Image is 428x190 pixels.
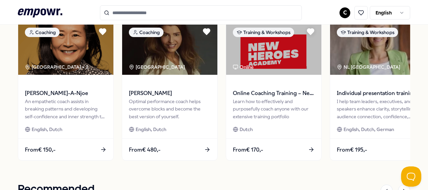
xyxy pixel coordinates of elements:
div: Training & Workshops [233,28,294,37]
input: Search for products, categories or subcategories [100,5,302,20]
span: From € 480,- [129,146,160,154]
span: English, Dutch [32,126,62,133]
div: Online [233,63,254,71]
span: Individual presentation training [337,89,419,98]
div: I help team leaders, executives, and speakers enhance clarity, storytelling, audience connection,... [337,98,419,120]
span: [PERSON_NAME]-A-Njoe [25,89,107,98]
a: package imageTraining & WorkshopsOnlineOnline Coaching Training – New Heroes AcademyLearn how to ... [226,21,322,161]
div: NL [GEOGRAPHIC_DATA] [337,63,401,71]
img: package image [18,21,113,75]
div: An empathetic coach assists in breaking patterns and developing self-confidence and inner strengt... [25,98,107,120]
span: From € 150,- [25,146,56,154]
img: package image [122,21,217,75]
a: package imageTraining & WorkshopsNL [GEOGRAPHIC_DATA] Individual presentation trainingI help team... [330,21,426,161]
a: package imageCoaching[GEOGRAPHIC_DATA] [PERSON_NAME]Optimal performance coach helps overcome bloc... [122,21,218,161]
div: Coaching [25,28,60,37]
div: Optimal performance coach helps overcome blocks and become the best version of yourself. [129,98,211,120]
div: Learn how to effectively and purposefully coach anyone with our extensive training portfolio [233,98,315,120]
span: Online Coaching Training – New Heroes Academy [233,89,315,98]
span: Dutch [240,126,253,133]
span: From € 195,- [337,146,367,154]
span: English, Dutch [136,126,166,133]
div: [GEOGRAPHIC_DATA] + 2 [25,63,88,71]
div: Coaching [129,28,164,37]
button: C [340,7,350,18]
img: package image [226,21,321,75]
div: [GEOGRAPHIC_DATA] [129,63,186,71]
span: [PERSON_NAME] [129,89,211,98]
div: Training & Workshops [337,28,398,37]
iframe: Help Scout Beacon - Open [401,166,421,187]
span: English, Dutch, German [344,126,394,133]
a: package imageCoaching[GEOGRAPHIC_DATA] + 2[PERSON_NAME]-A-NjoeAn empathetic coach assists in brea... [18,21,114,161]
img: package image [330,21,425,75]
span: From € 170,- [233,146,263,154]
